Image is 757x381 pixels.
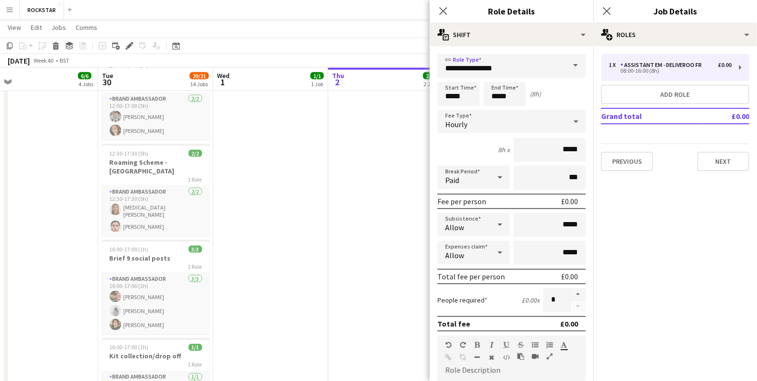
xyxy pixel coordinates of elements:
[102,186,210,236] app-card-role: Brand Ambassador2/212:30-17:30 (5h)[MEDICAL_DATA][PERSON_NAME][PERSON_NAME]
[31,23,42,32] span: Edit
[78,72,91,79] span: 6/6
[609,62,620,68] div: 1 x
[110,246,149,253] span: 16:00-17:00 (1h)
[561,341,567,349] button: Text Color
[32,57,56,64] span: Week 40
[101,77,113,88] span: 30
[488,354,495,361] button: Clear Formatting
[72,21,101,34] a: Comms
[437,272,505,281] div: Total fee per person
[522,296,539,304] div: £0.00 x
[102,254,210,263] h3: Brief 9 social posts
[102,51,210,140] app-job-card: 12:00-17:00 (5h)2/2Roaming Scheme - [GEOGRAPHIC_DATA]1 RoleBrand Ambassador2/212:00-17:00 (5h)[PE...
[217,71,230,80] span: Wed
[601,108,704,124] td: Grand total
[460,341,466,349] button: Redo
[445,250,464,260] span: Allow
[445,175,459,185] span: Paid
[430,23,593,46] div: Shift
[423,72,436,79] span: 2/2
[593,5,757,17] h3: Job Details
[8,56,30,66] div: [DATE]
[102,240,210,334] app-job-card: 16:00-17:00 (1h)3/3Brief 9 social posts1 RoleBrand Ambassador3/316:00-17:00 (1h)[PERSON_NAME][PER...
[437,319,470,328] div: Total fee
[474,354,481,361] button: Horizontal Line
[437,296,488,304] label: People required
[190,80,208,88] div: 14 Jobs
[423,80,438,88] div: 2 Jobs
[332,71,344,80] span: Thu
[430,5,593,17] h3: Role Details
[498,145,510,154] div: 8h x
[102,144,210,236] app-job-card: 12:30-17:30 (5h)2/2Roaming Scheme - [GEOGRAPHIC_DATA]1 RoleBrand Ambassador2/212:30-17:30 (5h)[ME...
[27,21,46,34] a: Edit
[601,152,653,171] button: Previous
[188,361,202,368] span: 1 Role
[190,72,209,79] span: 20/21
[311,80,323,88] div: 1 Job
[488,341,495,349] button: Italic
[445,223,464,232] span: Allow
[4,21,25,34] a: View
[102,352,210,361] h3: Kit collection/drop off
[20,0,64,19] button: ROCKSTAR
[503,354,510,361] button: HTML Code
[546,341,553,349] button: Ordered List
[445,341,452,349] button: Undo
[51,23,66,32] span: Jobs
[331,77,344,88] span: 2
[697,152,749,171] button: Next
[620,62,706,68] div: Assistant EM - Deliveroo FR
[445,119,467,129] span: Hourly
[601,85,749,104] button: Add role
[532,341,539,349] button: Unordered List
[593,23,757,46] div: Roles
[503,341,510,349] button: Underline
[189,344,202,351] span: 1/1
[530,90,541,98] div: (8h)
[216,77,230,88] span: 1
[560,319,578,328] div: £0.00
[110,344,149,351] span: 16:00-17:00 (1h)
[189,246,202,253] span: 3/3
[532,353,539,360] button: Insert video
[78,80,93,88] div: 4 Jobs
[517,353,524,360] button: Paste as plain text
[102,71,113,80] span: Tue
[517,341,524,349] button: Strikethrough
[48,21,70,34] a: Jobs
[561,272,578,281] div: £0.00
[437,197,486,206] div: Fee per person
[704,108,749,124] td: £0.00
[189,150,202,157] span: 2/2
[188,263,202,270] span: 1 Role
[609,68,731,73] div: 08:00-16:00 (8h)
[570,288,586,301] button: Increase
[8,23,21,32] span: View
[110,150,149,157] span: 12:30-17:30 (5h)
[188,176,202,183] span: 1 Role
[102,158,210,175] h3: Roaming Scheme - [GEOGRAPHIC_DATA]
[546,353,553,360] button: Fullscreen
[561,197,578,206] div: £0.00
[102,274,210,334] app-card-role: Brand Ambassador3/316:00-17:00 (1h)[PERSON_NAME][PERSON_NAME][PERSON_NAME]
[102,93,210,140] app-card-role: Brand Ambassador2/212:00-17:00 (5h)[PERSON_NAME][PERSON_NAME]
[76,23,97,32] span: Comms
[310,72,324,79] span: 1/1
[60,57,69,64] div: BST
[474,341,481,349] button: Bold
[718,62,731,68] div: £0.00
